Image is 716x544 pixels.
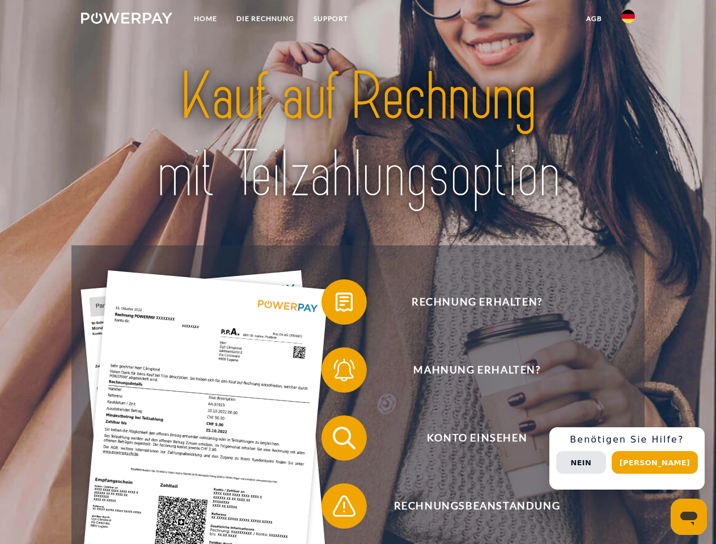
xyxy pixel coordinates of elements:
button: Rechnung erhalten? [321,279,616,325]
button: Mahnung erhalten? [321,347,616,393]
button: [PERSON_NAME] [612,451,698,474]
iframe: Schaltfläche zum Öffnen des Messaging-Fensters [671,499,707,535]
a: SUPPORT [304,8,358,29]
div: Schnellhilfe [549,427,705,490]
a: agb [577,8,612,29]
span: Konto einsehen [338,415,616,461]
img: title-powerpay_de.svg [108,54,608,217]
img: logo-powerpay-white.svg [81,12,172,24]
img: qb_bill.svg [330,288,358,316]
a: DIE RECHNUNG [227,8,304,29]
button: Konto einsehen [321,415,616,461]
img: de [621,10,635,23]
span: Rechnungsbeanstandung [338,483,616,529]
button: Rechnungsbeanstandung [321,483,616,529]
img: qb_bell.svg [330,356,358,384]
a: Home [184,8,227,29]
h3: Benötigen Sie Hilfe? [556,434,698,445]
span: Rechnung erhalten? [338,279,616,325]
img: qb_warning.svg [330,492,358,520]
button: Nein [556,451,606,474]
span: Mahnung erhalten? [338,347,616,393]
img: qb_search.svg [330,424,358,452]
